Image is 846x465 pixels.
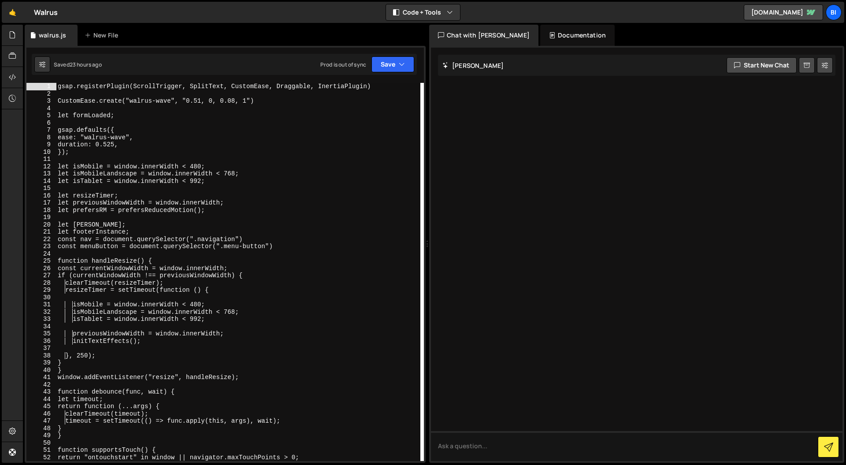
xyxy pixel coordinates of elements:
[26,185,56,192] div: 15
[26,425,56,432] div: 48
[26,199,56,207] div: 17
[26,156,56,163] div: 11
[26,105,56,112] div: 4
[26,352,56,360] div: 38
[320,61,366,68] div: Prod is out of sync
[26,338,56,345] div: 36
[26,236,56,243] div: 22
[26,381,56,389] div: 42
[26,243,56,250] div: 23
[26,316,56,323] div: 33
[26,359,56,367] div: 39
[26,192,56,200] div: 16
[26,90,56,98] div: 2
[26,323,56,331] div: 34
[371,56,414,72] button: Save
[26,374,56,381] div: 41
[34,7,58,18] div: Walrus
[26,330,56,338] div: 35
[26,221,56,229] div: 20
[26,97,56,105] div: 3
[39,31,66,40] div: walrus.js
[744,4,823,20] a: [DOMAIN_NAME]
[26,417,56,425] div: 47
[26,301,56,309] div: 31
[26,163,56,171] div: 12
[429,25,538,46] div: Chat with [PERSON_NAME]
[26,170,56,178] div: 13
[26,439,56,447] div: 50
[26,134,56,141] div: 8
[727,57,797,73] button: Start new chat
[85,31,122,40] div: New File
[26,214,56,221] div: 19
[26,410,56,418] div: 46
[26,126,56,134] div: 7
[386,4,460,20] button: Code + Tools
[26,228,56,236] div: 21
[26,396,56,403] div: 44
[26,403,56,410] div: 45
[26,432,56,439] div: 49
[26,367,56,374] div: 40
[26,207,56,214] div: 18
[26,250,56,258] div: 24
[26,119,56,127] div: 6
[26,265,56,272] div: 26
[826,4,842,20] a: Bi
[70,61,102,68] div: 23 hours ago
[26,446,56,454] div: 51
[442,61,504,70] h2: [PERSON_NAME]
[26,272,56,279] div: 27
[26,83,56,90] div: 1
[26,257,56,265] div: 25
[26,388,56,396] div: 43
[26,279,56,287] div: 28
[2,2,23,23] a: 🤙
[540,25,615,46] div: Documentation
[26,294,56,301] div: 30
[26,286,56,294] div: 29
[26,141,56,149] div: 9
[54,61,102,68] div: Saved
[26,309,56,316] div: 32
[26,454,56,461] div: 52
[26,112,56,119] div: 5
[26,149,56,156] div: 10
[26,345,56,352] div: 37
[26,178,56,185] div: 14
